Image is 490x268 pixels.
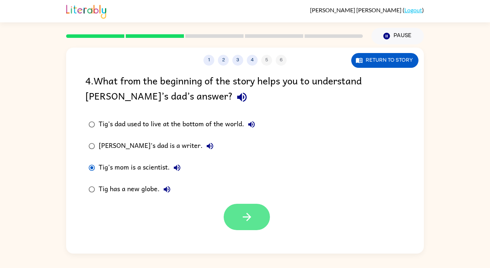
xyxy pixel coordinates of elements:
div: Tig's dad used to live at the bottom of the world. [99,117,259,132]
button: Pause [371,28,424,44]
button: Tig's mom is a scientist. [170,161,184,175]
div: Tig's mom is a scientist. [99,161,184,175]
button: 1 [203,55,214,66]
div: 4 . What from the beginning of the story helps you to understand [PERSON_NAME]’s dad’s answer? [85,73,405,106]
button: 3 [232,55,243,66]
a: Logout [404,6,422,13]
button: Tig's dad used to live at the bottom of the world. [244,117,259,132]
button: 4 [247,55,258,66]
div: Tig has a new globe. [99,182,174,197]
div: ( ) [310,6,424,13]
span: [PERSON_NAME] [PERSON_NAME] [310,6,403,13]
button: [PERSON_NAME]'s dad is a writer. [203,139,217,153]
button: 2 [218,55,229,66]
img: Literably [66,3,106,19]
div: [PERSON_NAME]'s dad is a writer. [99,139,217,153]
button: Tig has a new globe. [160,182,174,197]
button: Return to story [351,53,418,68]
